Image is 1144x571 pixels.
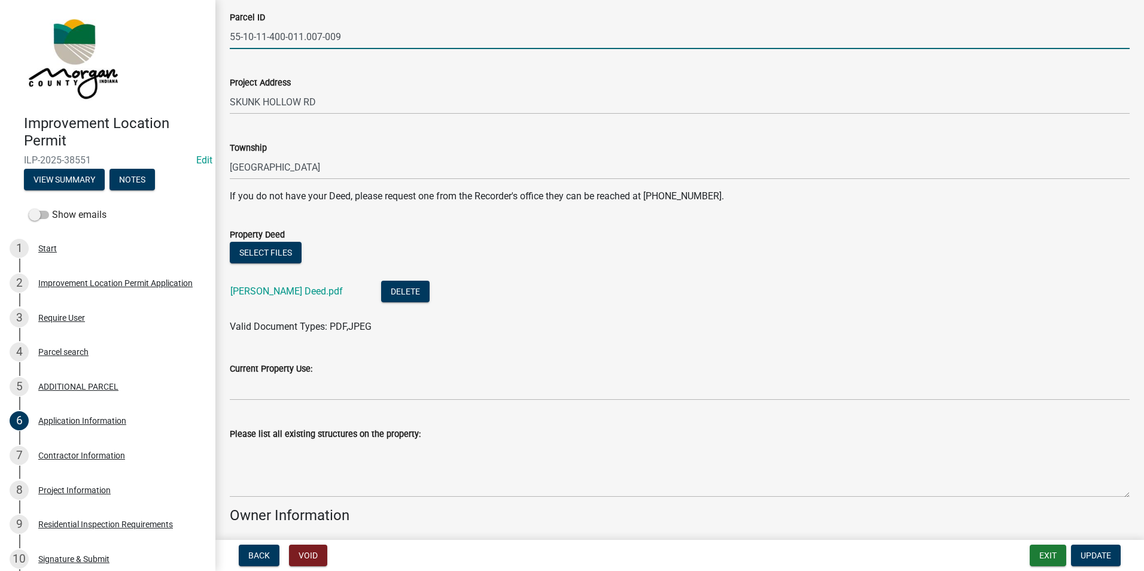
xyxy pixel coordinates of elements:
[38,486,111,494] div: Project Information
[230,321,372,332] span: Valid Document Types: PDF,JPEG
[381,281,430,302] button: Delete
[38,348,89,356] div: Parcel search
[381,287,430,298] wm-modal-confirm: Delete Document
[38,555,109,563] div: Signature & Submit
[10,549,29,569] div: 10
[230,507,1130,524] h4: Owner Information
[239,545,279,566] button: Back
[24,115,206,150] h4: Improvement Location Permit
[29,208,107,222] label: Show emails
[38,417,126,425] div: Application Information
[1030,545,1066,566] button: Exit
[1071,545,1121,566] button: Update
[10,481,29,500] div: 8
[109,169,155,190] button: Notes
[10,446,29,465] div: 7
[230,365,312,373] label: Current Property Use:
[38,244,57,253] div: Start
[24,154,191,166] span: ILP-2025-38551
[289,545,327,566] button: Void
[230,79,291,87] label: Project Address
[38,520,173,529] div: Residential Inspection Requirements
[10,515,29,534] div: 9
[38,279,193,287] div: Improvement Location Permit Application
[38,451,125,460] div: Contractor Information
[10,308,29,327] div: 3
[24,13,120,102] img: Morgan County, Indiana
[109,175,155,185] wm-modal-confirm: Notes
[10,274,29,293] div: 2
[248,551,270,560] span: Back
[230,189,1130,204] p: If you do not have your Deed, please request one from the Recorder's office they can be reached a...
[230,231,285,239] label: Property Deed
[24,169,105,190] button: View Summary
[230,144,267,153] label: Township
[10,377,29,396] div: 5
[24,175,105,185] wm-modal-confirm: Summary
[10,239,29,258] div: 1
[1081,551,1111,560] span: Update
[230,14,265,22] label: Parcel ID
[10,342,29,362] div: 4
[230,430,421,439] label: Please list all existing structures on the property:
[38,382,118,391] div: ADDITIONAL PARCEL
[196,154,212,166] wm-modal-confirm: Edit Application Number
[196,154,212,166] a: Edit
[38,314,85,322] div: Require User
[230,285,343,297] a: [PERSON_NAME] Deed.pdf
[10,411,29,430] div: 6
[230,242,302,263] button: Select files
